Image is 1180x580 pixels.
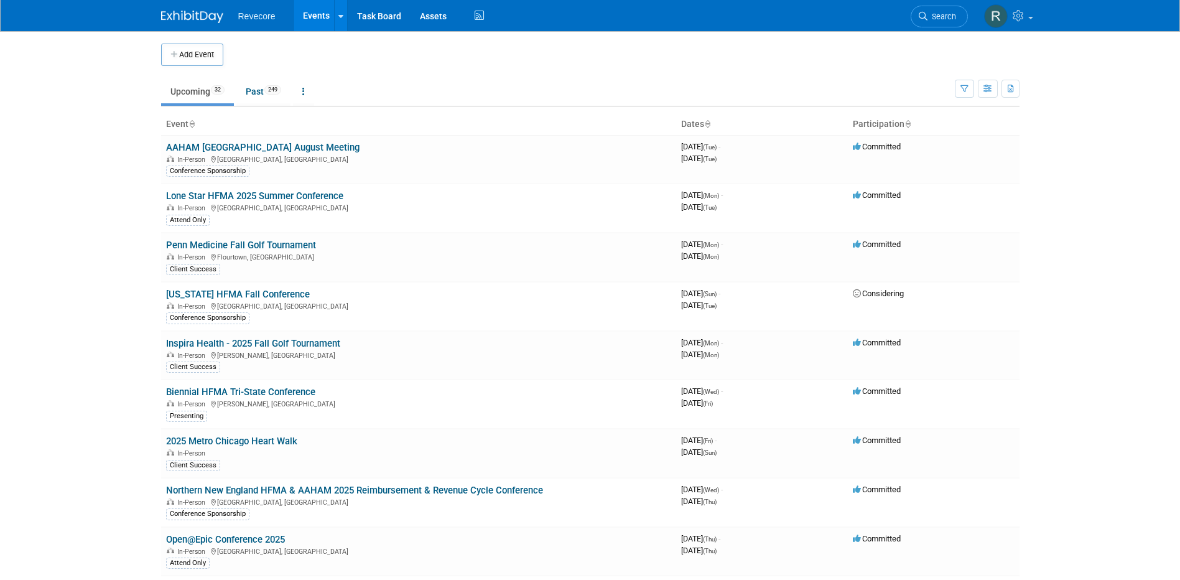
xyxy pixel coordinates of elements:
[703,204,717,211] span: (Tue)
[681,485,723,494] span: [DATE]
[177,156,209,164] span: In-Person
[166,202,671,212] div: [GEOGRAPHIC_DATA], [GEOGRAPHIC_DATA]
[703,192,719,199] span: (Mon)
[238,11,276,21] span: Revecore
[681,142,720,151] span: [DATE]
[911,6,968,27] a: Search
[718,142,720,151] span: -
[167,449,174,456] img: In-Person Event
[721,485,723,494] span: -
[166,386,315,398] a: Biennial HFMA Tri-State Conference
[703,241,719,248] span: (Mon)
[161,44,223,66] button: Add Event
[681,436,717,445] span: [DATE]
[188,119,195,129] a: Sort by Event Name
[703,437,713,444] span: (Fri)
[177,204,209,212] span: In-Person
[177,302,209,311] span: In-Person
[848,114,1020,135] th: Participation
[166,362,220,373] div: Client Success
[721,190,723,200] span: -
[681,350,719,359] span: [DATE]
[681,398,713,408] span: [DATE]
[703,498,717,505] span: (Thu)
[166,508,249,520] div: Conference Sponsorship
[703,536,717,543] span: (Thu)
[177,253,209,261] span: In-Person
[166,338,340,349] a: Inspira Health - 2025 Fall Golf Tournament
[927,12,956,21] span: Search
[703,352,719,358] span: (Mon)
[166,534,285,545] a: Open@Epic Conference 2025
[681,289,720,298] span: [DATE]
[681,497,717,506] span: [DATE]
[177,400,209,408] span: In-Person
[703,388,719,395] span: (Wed)
[703,487,719,493] span: (Wed)
[166,398,671,408] div: [PERSON_NAME], [GEOGRAPHIC_DATA]
[676,114,848,135] th: Dates
[853,386,901,396] span: Committed
[853,485,901,494] span: Committed
[177,548,209,556] span: In-Person
[166,350,671,360] div: [PERSON_NAME], [GEOGRAPHIC_DATA]
[984,4,1008,28] img: Rachael Sires
[166,301,671,311] div: [GEOGRAPHIC_DATA], [GEOGRAPHIC_DATA]
[681,447,717,457] span: [DATE]
[177,498,209,507] span: In-Person
[167,253,174,260] img: In-Person Event
[853,190,901,200] span: Committed
[167,400,174,406] img: In-Person Event
[166,289,310,300] a: [US_STATE] HFMA Fall Conference
[681,534,720,543] span: [DATE]
[166,558,210,569] div: Attend Only
[166,154,671,164] div: [GEOGRAPHIC_DATA], [GEOGRAPHIC_DATA]
[167,302,174,309] img: In-Person Event
[166,190,343,202] a: Lone Star HFMA 2025 Summer Conference
[721,338,723,347] span: -
[211,85,225,95] span: 32
[177,449,209,457] span: In-Person
[166,264,220,275] div: Client Success
[703,291,717,297] span: (Sun)
[681,154,717,163] span: [DATE]
[166,215,210,226] div: Attend Only
[853,338,901,347] span: Committed
[161,80,234,103] a: Upcoming32
[264,85,281,95] span: 249
[161,114,676,135] th: Event
[166,546,671,556] div: [GEOGRAPHIC_DATA], [GEOGRAPHIC_DATA]
[166,497,671,507] div: [GEOGRAPHIC_DATA], [GEOGRAPHIC_DATA]
[718,534,720,543] span: -
[703,156,717,162] span: (Tue)
[166,240,316,251] a: Penn Medicine Fall Golf Tournament
[853,289,904,298] span: Considering
[681,338,723,347] span: [DATE]
[166,460,220,471] div: Client Success
[703,340,719,347] span: (Mon)
[703,548,717,554] span: (Thu)
[718,289,720,298] span: -
[703,302,717,309] span: (Tue)
[177,352,209,360] span: In-Person
[681,202,717,212] span: [DATE]
[167,548,174,554] img: In-Person Event
[721,386,723,396] span: -
[703,400,713,407] span: (Fri)
[681,240,723,249] span: [DATE]
[167,352,174,358] img: In-Person Event
[721,240,723,249] span: -
[167,498,174,505] img: In-Person Event
[853,142,901,151] span: Committed
[853,534,901,543] span: Committed
[703,449,717,456] span: (Sun)
[681,386,723,396] span: [DATE]
[703,144,717,151] span: (Tue)
[853,436,901,445] span: Committed
[167,156,174,162] img: In-Person Event
[166,142,360,153] a: AAHAM [GEOGRAPHIC_DATA] August Meeting
[904,119,911,129] a: Sort by Participation Type
[166,251,671,261] div: Flourtown, [GEOGRAPHIC_DATA]
[681,190,723,200] span: [DATE]
[681,251,719,261] span: [DATE]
